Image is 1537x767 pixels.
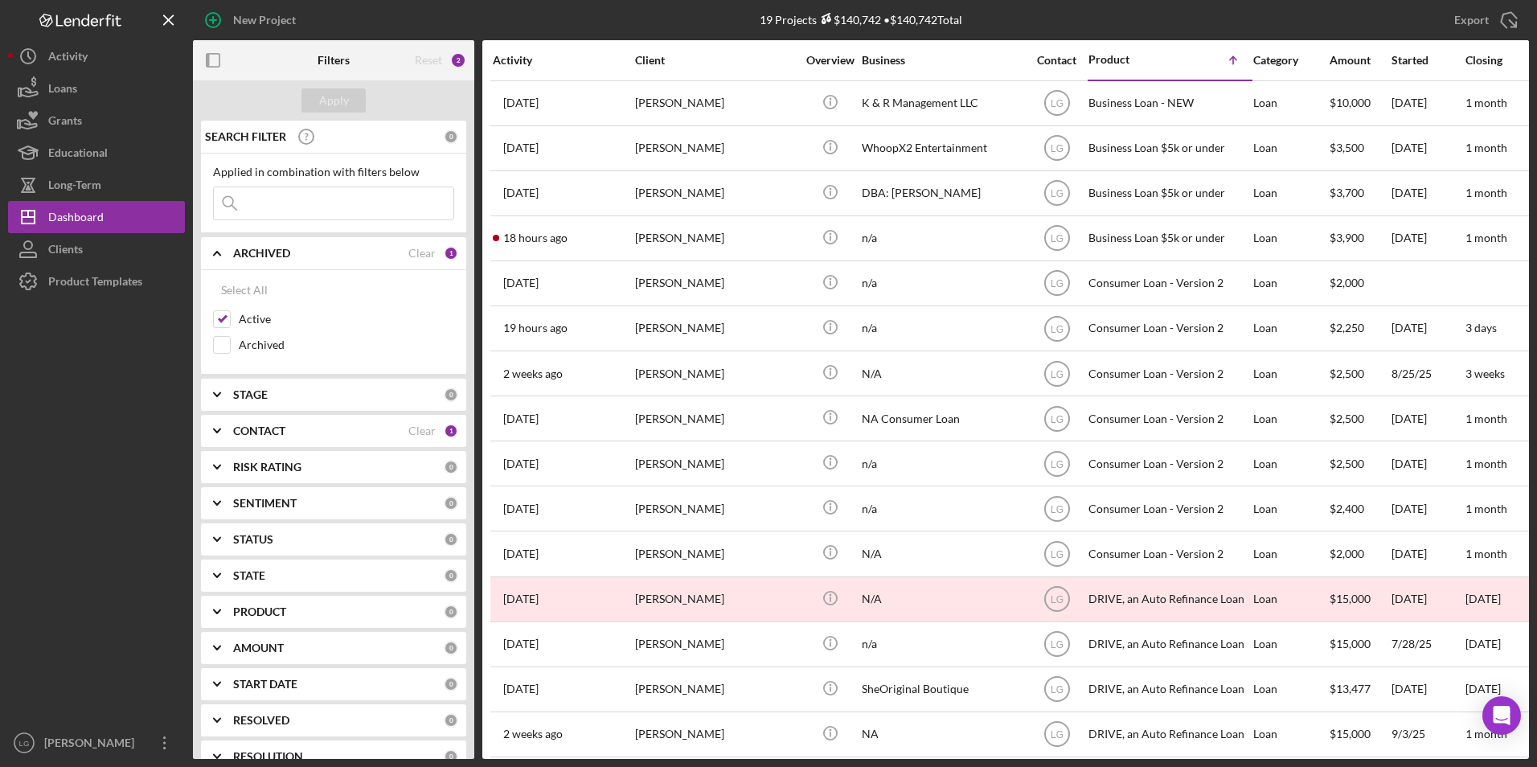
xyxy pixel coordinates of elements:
time: 2025-07-29 19:38 [503,683,539,695]
div: [PERSON_NAME] [635,623,796,666]
time: 2025-09-10 20:20 [503,412,539,425]
div: 0 [444,749,458,764]
div: [DATE] [1391,578,1464,621]
button: Export [1438,4,1529,36]
span: $10,000 [1330,96,1371,109]
div: 0 [444,129,458,144]
text: LG [1050,98,1063,109]
div: 0 [444,532,458,547]
a: Activity [8,40,185,72]
div: [PERSON_NAME] [635,217,796,260]
a: Loans [8,72,185,105]
b: STATUS [233,533,273,546]
div: Loan [1253,262,1328,305]
time: 1 month [1465,141,1507,154]
div: Consumer Loan - Version 2 [1088,307,1249,350]
span: $2,000 [1330,276,1364,289]
div: [DATE] [1391,532,1464,575]
span: $3,900 [1330,231,1364,244]
div: Long-Term [48,169,101,205]
div: 0 [444,605,458,619]
div: n/a [862,217,1023,260]
span: $2,500 [1330,367,1364,380]
div: N/A [862,352,1023,395]
time: 2025-09-16 20:00 [503,142,539,154]
div: Apply [319,88,349,113]
div: [DATE] [1391,82,1464,125]
time: 2025-09-10 12:33 [503,638,539,650]
div: 8/25/25 [1391,352,1464,395]
div: Consumer Loan - Version 2 [1088,397,1249,440]
div: [PERSON_NAME] [635,352,796,395]
div: 0 [444,677,458,691]
text: LG [1050,458,1063,470]
time: 1 month [1465,412,1507,425]
text: LG [1050,549,1063,560]
div: Grants [48,105,82,141]
time: 1 month [1465,96,1507,109]
button: LG[PERSON_NAME] [8,727,185,759]
div: 2 [450,52,466,68]
div: Loan [1253,713,1328,756]
div: NA Consumer Loan [862,397,1023,440]
button: Dashboard [8,201,185,233]
button: Long-Term [8,169,185,201]
a: Clients [8,233,185,265]
span: $2,500 [1330,457,1364,470]
text: LG [1050,323,1063,334]
div: Loan [1253,397,1328,440]
div: Educational [48,137,108,173]
div: [PERSON_NAME] [635,127,796,170]
time: 2025-09-15 18:59 [503,548,539,560]
div: Business Loan - NEW [1088,82,1249,125]
div: Loan [1253,578,1328,621]
div: N/A [862,532,1023,575]
div: 1 [444,246,458,260]
div: [PERSON_NAME] [635,713,796,756]
div: 0 [444,460,458,474]
div: Client [635,54,796,67]
div: [DATE] [1391,127,1464,170]
div: SheOriginal Boutique [862,668,1023,711]
div: [DATE] [1391,397,1464,440]
label: Archived [239,337,454,353]
text: LG [1050,594,1063,605]
span: $13,477 [1330,682,1371,695]
b: ARCHIVED [233,247,290,260]
div: [PERSON_NAME] [40,727,145,763]
div: Loan [1253,172,1328,215]
div: Loan [1253,668,1328,711]
button: Grants [8,105,185,137]
div: Export [1454,4,1489,36]
div: DRIVE, an Auto Refinance Loan [1088,578,1249,621]
div: Clients [48,233,83,269]
div: [PERSON_NAME] [635,262,796,305]
div: N/A [862,578,1023,621]
time: 2024-10-30 19:39 [503,593,539,605]
div: DRIVE, an Auto Refinance Loan [1088,713,1249,756]
div: Loan [1253,487,1328,530]
div: [PERSON_NAME] [635,82,796,125]
div: Consumer Loan - Version 2 [1088,532,1249,575]
label: Active [239,311,454,327]
div: DBA: [PERSON_NAME] [862,172,1023,215]
div: Business [862,54,1023,67]
time: 1 month [1465,457,1507,470]
div: Loan [1253,442,1328,485]
div: Activity [493,54,633,67]
div: Contact [1027,54,1087,67]
div: n/a [862,262,1023,305]
span: $2,250 [1330,321,1364,334]
time: 1 month [1465,186,1507,199]
div: [DATE] [1391,668,1464,711]
time: 3 weeks [1465,367,1505,380]
time: 1 month [1465,231,1507,244]
time: 1 month [1465,502,1507,515]
div: Activity [48,40,88,76]
div: 0 [444,568,458,583]
div: 0 [444,713,458,728]
div: 0 [444,388,458,402]
text: LG [1050,143,1063,154]
time: 2025-09-10 17:38 [503,457,539,470]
